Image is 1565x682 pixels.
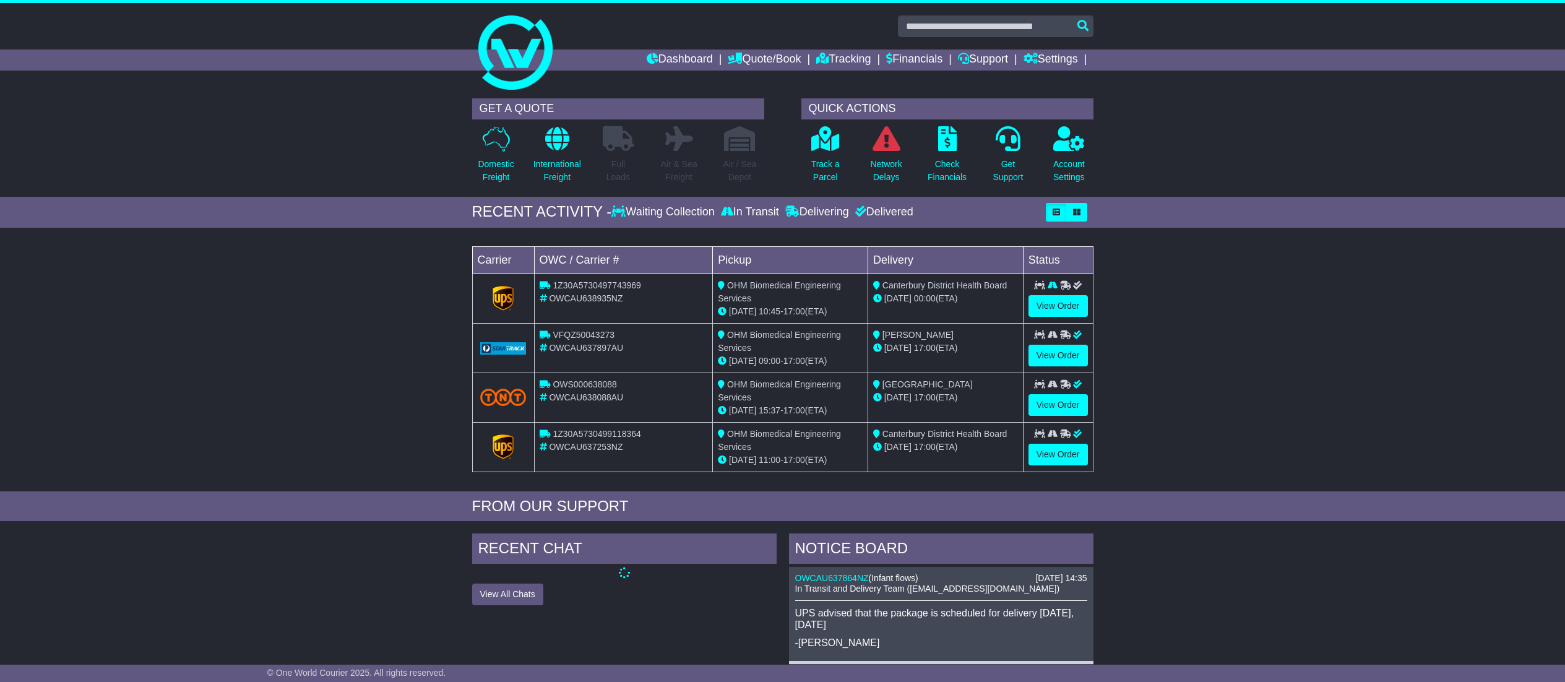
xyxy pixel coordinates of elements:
[1024,50,1078,71] a: Settings
[869,126,902,191] a: NetworkDelays
[611,205,717,219] div: Waiting Collection
[795,573,1087,584] div: ( )
[472,533,777,567] div: RECENT CHAT
[729,306,756,316] span: [DATE]
[914,343,936,353] span: 17:00
[718,330,841,353] span: OHM Biomedical Engineering Services
[759,405,780,415] span: 15:37
[811,126,840,191] a: Track aParcel
[729,356,756,366] span: [DATE]
[759,455,780,465] span: 11:00
[549,293,623,303] span: OWCAU638935NZ
[728,50,801,71] a: Quote/Book
[873,292,1018,305] div: (ETA)
[718,379,841,402] span: OHM Biomedical Engineering Services
[873,441,1018,454] div: (ETA)
[477,126,514,191] a: DomesticFreight
[1028,444,1088,465] a: View Order
[718,355,863,368] div: - (ETA)
[811,158,840,184] p: Track a Parcel
[873,391,1018,404] div: (ETA)
[882,429,1007,439] span: Canterbury District Health Board
[914,392,936,402] span: 17:00
[884,343,912,353] span: [DATE]
[472,203,612,221] div: RECENT ACTIVITY -
[870,158,902,184] p: Network Delays
[478,158,514,184] p: Domestic Freight
[472,498,1093,516] div: FROM OUR SUPPORT
[718,454,863,467] div: - (ETA)
[914,442,936,452] span: 17:00
[992,126,1024,191] a: GetSupport
[534,246,713,274] td: OWC / Carrier #
[873,342,1018,355] div: (ETA)
[783,455,805,465] span: 17:00
[884,293,912,303] span: [DATE]
[958,50,1008,71] a: Support
[1028,295,1088,317] a: View Order
[789,533,1093,567] div: NOTICE BOARD
[603,158,634,184] p: Full Loads
[718,429,841,452] span: OHM Biomedical Engineering Services
[884,392,912,402] span: [DATE]
[1023,246,1093,274] td: Status
[1053,126,1085,191] a: AccountSettings
[882,280,1007,290] span: Canterbury District Health Board
[886,50,942,71] a: Financials
[868,246,1023,274] td: Delivery
[647,50,713,71] a: Dashboard
[801,98,1093,119] div: QUICK ACTIONS
[993,158,1023,184] p: Get Support
[795,584,1060,594] span: In Transit and Delivery Team ([EMAIL_ADDRESS][DOMAIN_NAME])
[795,637,1087,649] p: -[PERSON_NAME]
[882,379,973,389] span: [GEOGRAPHIC_DATA]
[783,405,805,415] span: 17:00
[549,343,623,353] span: OWCAU637897AU
[553,379,617,389] span: OWS000638088
[729,455,756,465] span: [DATE]
[718,404,863,417] div: - (ETA)
[718,205,782,219] div: In Transit
[549,442,623,452] span: OWCAU637253NZ
[723,158,757,184] p: Air / Sea Depot
[759,306,780,316] span: 10:45
[759,356,780,366] span: 09:00
[928,158,967,184] p: Check Financials
[480,342,527,355] img: GetCarrierServiceLogo
[816,50,871,71] a: Tracking
[553,330,614,340] span: VFQZ50043273
[533,126,582,191] a: InternationalFreight
[718,280,841,303] span: OHM Biomedical Engineering Services
[267,668,446,678] span: © One World Courier 2025. All rights reserved.
[1035,573,1087,584] div: [DATE] 14:35
[533,158,581,184] p: International Freight
[729,405,756,415] span: [DATE]
[480,389,527,405] img: TNT_Domestic.png
[553,280,640,290] span: 1Z30A5730497743969
[1028,394,1088,416] a: View Order
[1053,158,1085,184] p: Account Settings
[795,573,869,583] a: OWCAU637864NZ
[1028,345,1088,366] a: View Order
[782,205,852,219] div: Delivering
[718,305,863,318] div: - (ETA)
[472,584,543,605] button: View All Chats
[783,306,805,316] span: 17:00
[927,126,967,191] a: CheckFinancials
[713,246,868,274] td: Pickup
[493,434,514,459] img: GetCarrierServiceLogo
[661,158,697,184] p: Air & Sea Freight
[549,392,623,402] span: OWCAU638088AU
[553,429,640,439] span: 1Z30A5730499118364
[882,330,954,340] span: [PERSON_NAME]
[852,205,913,219] div: Delivered
[795,607,1087,631] p: UPS advised that the package is scheduled for delivery [DATE], [DATE]
[871,573,915,583] span: Infant flows
[493,286,514,311] img: GetCarrierServiceLogo
[472,98,764,119] div: GET A QUOTE
[914,293,936,303] span: 00:00
[884,442,912,452] span: [DATE]
[783,356,805,366] span: 17:00
[472,246,534,274] td: Carrier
